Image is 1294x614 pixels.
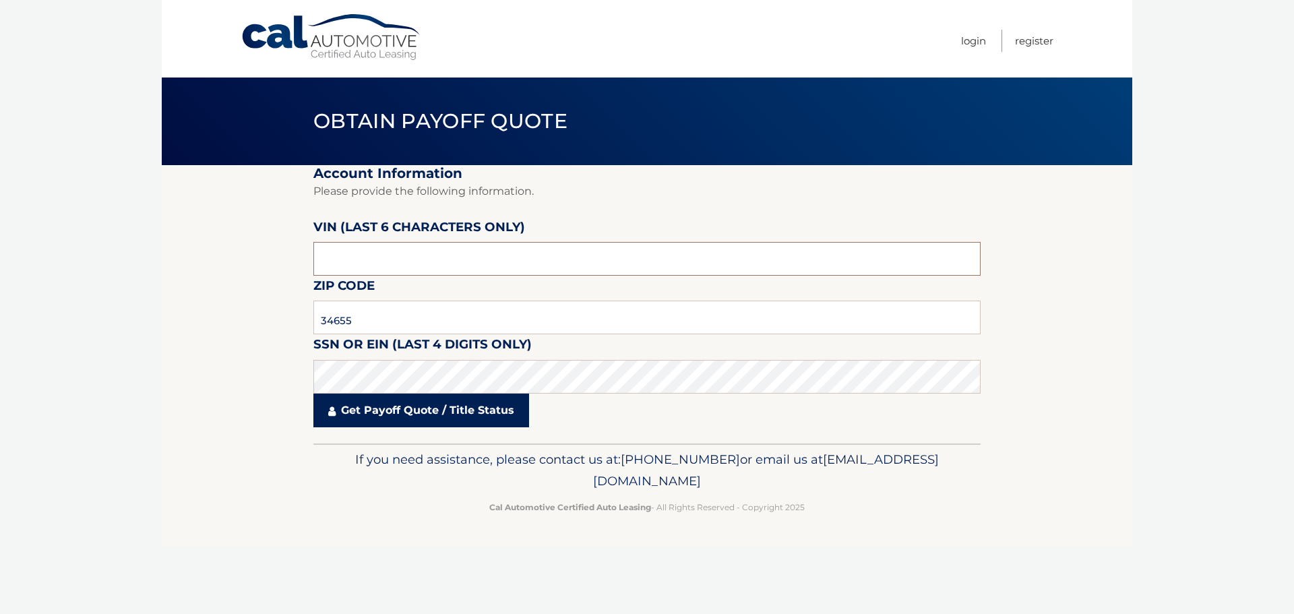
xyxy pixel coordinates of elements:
[313,217,525,242] label: VIN (last 6 characters only)
[322,500,972,514] p: - All Rights Reserved - Copyright 2025
[621,452,740,467] span: [PHONE_NUMBER]
[322,449,972,492] p: If you need assistance, please contact us at: or email us at
[961,30,986,52] a: Login
[489,502,651,512] strong: Cal Automotive Certified Auto Leasing
[313,394,529,427] a: Get Payoff Quote / Title Status
[1015,30,1053,52] a: Register
[313,109,567,133] span: Obtain Payoff Quote
[313,165,981,182] h2: Account Information
[313,276,375,301] label: Zip Code
[313,334,532,359] label: SSN or EIN (last 4 digits only)
[313,182,981,201] p: Please provide the following information.
[241,13,423,61] a: Cal Automotive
